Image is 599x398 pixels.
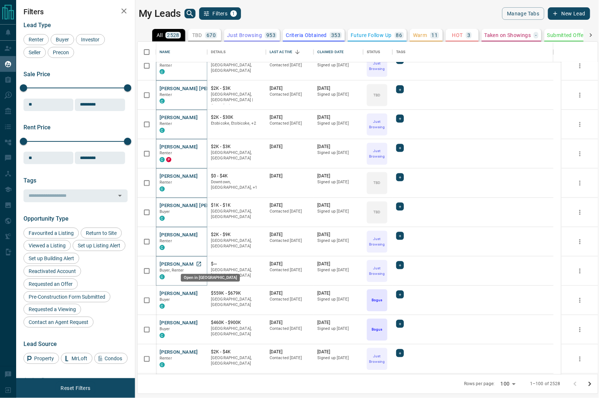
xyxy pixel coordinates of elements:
p: 11 [432,33,438,38]
button: Sort [292,47,303,57]
div: Pre-Construction Form Submitted [23,291,110,302]
p: [DATE] [270,173,310,180]
div: Contact an Agent Request [23,317,94,328]
span: + [399,174,401,181]
p: Just Browsing [227,33,262,38]
p: Submitted Offer [547,33,586,38]
p: Signed up [DATE] [317,62,359,68]
button: more [574,236,585,247]
p: Just Browsing [368,236,387,247]
span: Opportunity Type [23,215,69,222]
p: Contacted [DATE] [270,92,310,97]
span: MrLoft [69,355,90,361]
div: + [396,115,404,123]
p: [GEOGRAPHIC_DATA], [GEOGRAPHIC_DATA] [211,297,262,308]
span: Reactivated Account [26,268,78,274]
div: Precon [48,47,74,58]
p: 3 [467,33,470,38]
button: [PERSON_NAME] [160,173,198,180]
p: $--- [211,261,262,268]
p: Contacted [DATE] [270,121,310,127]
div: Property [23,353,59,364]
span: Set up Listing Alert [75,243,123,248]
button: [PERSON_NAME] [PERSON_NAME] [160,85,238,92]
div: + [396,144,404,152]
p: Just Browsing [368,60,387,71]
div: Status [367,42,380,62]
p: Toronto [211,92,262,109]
button: [PERSON_NAME] [160,261,198,268]
span: Lead Type [23,22,51,29]
p: [DATE] [317,232,359,238]
button: more [574,207,585,218]
div: + [396,203,404,211]
p: $2K - $3K [211,85,262,92]
button: [PERSON_NAME] [160,349,198,356]
p: [GEOGRAPHIC_DATA], [GEOGRAPHIC_DATA] [211,209,262,220]
p: [DATE] [317,85,359,92]
p: Warm [413,33,427,38]
span: Renter [160,180,172,185]
p: 1–100 of 2528 [530,381,560,387]
span: Viewed a Listing [26,243,68,248]
span: Set up Building Alert [26,255,77,261]
p: 86 [396,33,402,38]
p: Contacted [DATE] [270,326,310,332]
div: Renter [23,34,49,45]
p: 670 [207,33,216,38]
span: + [399,115,401,122]
p: [DATE] [317,144,359,150]
p: [DATE] [270,320,310,326]
span: + [399,86,401,93]
p: Signed up [DATE] [317,355,359,361]
button: [PERSON_NAME] [160,232,198,239]
div: Name [160,42,171,62]
button: more [574,90,585,101]
p: [GEOGRAPHIC_DATA], [GEOGRAPHIC_DATA] [211,355,262,367]
span: + [399,203,401,210]
p: Bogus [372,298,382,303]
button: more [574,266,585,277]
span: Pre-Construction Form Submitted [26,294,108,300]
span: Contact an Agent Request [26,319,91,325]
button: Reset Filters [56,382,95,394]
div: Set up Building Alert [23,253,79,264]
div: condos.ca [160,362,165,368]
p: HOT [452,33,463,38]
button: [PERSON_NAME] [160,115,198,122]
p: Just Browsing [368,266,387,277]
span: Buyer [160,298,170,302]
span: Renter [26,37,46,43]
div: condos.ca [160,304,165,309]
span: Requested an Offer [26,281,75,287]
span: Precon [50,49,72,55]
div: + [396,173,404,181]
span: + [399,350,401,357]
p: [GEOGRAPHIC_DATA], [GEOGRAPHIC_DATA] [211,238,262,250]
p: Just Browsing [368,148,387,159]
p: $2K - $4K [211,349,262,355]
span: Renter [160,151,172,156]
div: Return to Site [81,228,122,239]
h2: Filters [23,7,128,16]
button: New Lead [548,7,590,20]
p: [DATE] [270,232,310,238]
p: [DATE] [270,85,310,92]
p: Signed up [DATE] [317,297,359,303]
div: Favourited a Listing [23,228,79,239]
p: [DATE] [270,261,310,268]
div: condos.ca [160,245,165,250]
p: 2528 [167,33,179,38]
p: Contacted [DATE] [270,209,310,215]
p: Signed up [DATE] [317,238,359,244]
p: Signed up [DATE] [317,92,359,97]
p: Contacted [DATE] [270,355,310,361]
p: $0 - $4K [211,173,262,180]
p: Just Browsing [368,354,387,365]
p: Signed up [DATE] [317,326,359,332]
p: [DATE] [317,173,359,180]
p: [DATE] [317,261,359,268]
div: + [396,291,404,299]
div: 100 [498,379,518,389]
div: + [396,232,404,240]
